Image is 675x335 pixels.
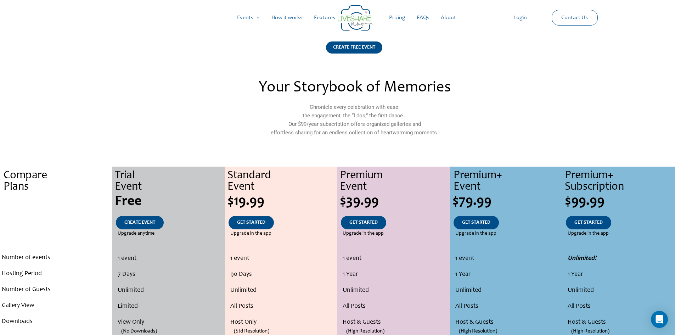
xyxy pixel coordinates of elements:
li: 7 Days [118,267,223,283]
li: Number of events [2,250,111,266]
div: Trial Event [115,170,225,193]
div: Standard Event [227,170,337,193]
div: Premium+ Event [454,170,562,193]
div: $79.99 [452,195,562,209]
li: Unlimited [230,283,336,298]
a: CREATE EVENT [116,216,164,229]
li: 1 Year [343,267,448,283]
div: Compare Plans [4,170,112,193]
a: Events [231,6,266,29]
li: Unlimited [343,283,448,298]
div: $99.99 [565,195,675,209]
div: Free [115,195,225,209]
li: 1 event [230,251,336,267]
span: Upgrade in the app [230,229,271,238]
a: . [47,216,66,229]
li: Downloads [2,314,111,330]
nav: Site Navigation [12,6,663,29]
a: FAQs [411,6,435,29]
h2: Your Storybook of Memories [201,80,508,96]
li: 1 event [118,251,223,267]
div: $39.99 [340,195,450,209]
div: Premium Event [340,170,450,193]
li: Host & Guests [343,314,448,330]
li: Unlimited [568,283,673,298]
li: Host & Guests [455,314,561,330]
li: All Posts [568,298,673,314]
li: Number of Guests [2,282,111,298]
span: . [55,195,58,209]
li: All Posts [455,298,561,314]
li: Hosting Period [2,266,111,282]
a: Contact Us [556,10,594,25]
span: Upgrade in the app [343,229,384,238]
li: 1 Year [568,267,673,283]
span: CREATE EVENT [124,220,155,225]
img: Group 14 | Live Photo Slideshow for Events | Create Free Events Album for Any Occasion [338,5,373,31]
li: All Posts [230,298,336,314]
li: 1 event [455,251,561,267]
a: GET STARTED [229,216,274,229]
span: Upgrade anytime [118,229,154,238]
div: $19.99 [227,195,337,209]
li: View Only [118,314,223,330]
a: Pricing [383,6,411,29]
li: Host & Guests [568,314,673,330]
div: CREATE FREE EVENT [326,41,382,54]
li: 90 Days [230,267,336,283]
span: . [56,231,57,236]
span: Upgrade in the app [568,229,609,238]
div: Premium+ Subscription [565,170,675,193]
li: 1 Year [455,267,561,283]
span: GET STARTED [237,220,265,225]
span: GET STARTED [462,220,490,225]
a: About [435,6,462,29]
a: Login [508,6,533,29]
li: Unlimited [118,283,223,298]
a: GET STARTED [566,216,611,229]
span: Upgrade in the app [455,229,496,238]
a: Features [308,6,341,29]
span: . [56,220,57,225]
li: All Posts [343,298,448,314]
div: Open Intercom Messenger [651,311,668,328]
a: CREATE FREE EVENT [326,41,382,62]
span: GET STARTED [349,220,378,225]
p: Chronicle every celebration with ease: the engagement, the “I dos,” the first dance… Our $99/year... [201,103,508,137]
strong: Unlimited! [568,255,596,262]
li: 1 event [343,251,448,267]
li: Unlimited [455,283,561,298]
li: Host Only [230,314,336,330]
a: GET STARTED [454,216,499,229]
a: How it works [266,6,308,29]
li: Gallery View [2,298,111,314]
span: GET STARTED [574,220,603,225]
a: GET STARTED [341,216,386,229]
li: Limited [118,298,223,314]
